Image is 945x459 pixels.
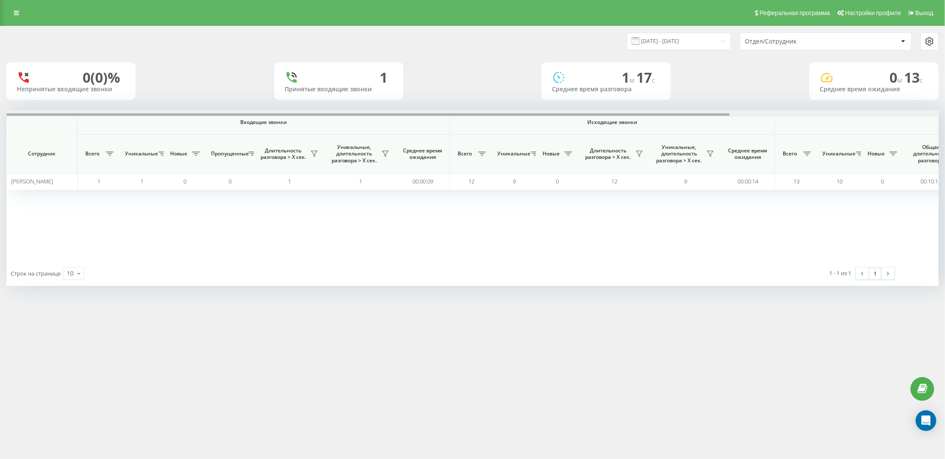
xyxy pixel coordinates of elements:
td: 00:00:14 [721,173,775,190]
span: 1 [288,177,291,185]
span: 0 [184,177,187,185]
span: Уникальные, длительность разговора > Х сек. [654,144,704,164]
div: Среднее время ожидания [820,86,928,93]
span: Среднее время ожидания [403,147,443,161]
span: [PERSON_NAME] [11,177,53,185]
a: 1 [869,267,882,279]
span: c [652,75,655,85]
span: м [629,75,636,85]
span: 13 [793,177,799,185]
div: Среднее время разговора [552,86,660,93]
span: 1 [98,177,101,185]
span: Всего [82,150,103,157]
span: Реферальная программа [759,9,830,16]
span: c [920,75,923,85]
div: 1 [380,69,388,86]
span: Выход [915,9,933,16]
div: Принятые входящие звонки [285,86,393,93]
span: 1 [141,177,144,185]
span: 1 [359,177,362,185]
div: Отдел/Сотрудник [745,38,848,45]
span: Настройки профиля [845,9,901,16]
span: Уникальные [125,150,156,157]
span: Длительность разговора > Х сек. [583,147,633,161]
span: 0 [229,177,232,185]
span: 9 [513,177,516,185]
span: 9 [684,177,687,185]
span: 0 [881,177,884,185]
span: 13 [904,68,923,87]
span: 10 [837,177,843,185]
span: Исходящие звонки [470,119,755,126]
span: Уникальные, длительность разговора > Х сек. [329,144,379,164]
span: Длительность разговора > Х сек. [258,147,308,161]
span: Строк на странице [11,270,61,277]
span: Среднее время ожидания [728,147,768,161]
span: Новые [540,150,562,157]
span: 0 [889,68,904,87]
div: Непринятые входящие звонки [17,86,125,93]
span: 17 [636,68,655,87]
span: 12 [612,177,618,185]
td: 00:00:09 [396,173,450,190]
span: Сотрудник [14,150,70,157]
span: Уникальные [497,150,528,157]
span: Всего [454,150,476,157]
span: Всего [779,150,801,157]
span: Пропущенные [211,150,246,157]
span: Новые [865,150,887,157]
span: Новые [168,150,189,157]
span: 1 [622,68,636,87]
div: 10 [67,269,74,278]
span: 0 [556,177,559,185]
span: м [897,75,904,85]
div: 0 (0)% [83,69,120,86]
span: 12 [468,177,474,185]
span: Входящие звонки [100,119,427,126]
div: Open Intercom Messenger [916,410,936,431]
div: 1 - 1 из 1 [830,269,852,277]
span: Уникальные [822,150,853,157]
